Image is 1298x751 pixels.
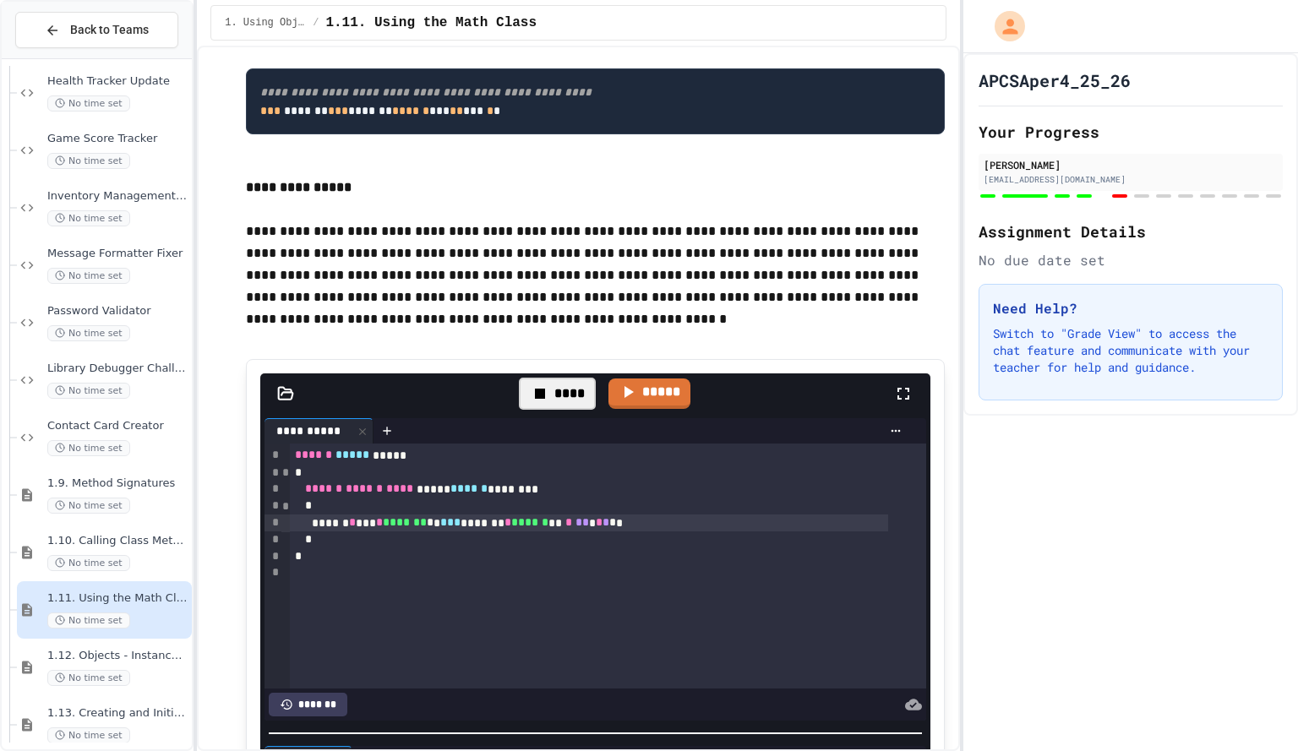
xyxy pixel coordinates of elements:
[47,612,130,629] span: No time set
[47,727,130,743] span: No time set
[47,555,130,571] span: No time set
[313,16,319,30] span: /
[984,173,1278,186] div: [EMAIL_ADDRESS][DOMAIN_NAME]
[225,16,306,30] span: 1. Using Objects and Methods
[47,498,130,514] span: No time set
[47,440,130,456] span: No time set
[979,68,1131,92] h1: APCSAper4_25_26
[979,250,1283,270] div: No due date set
[984,157,1278,172] div: [PERSON_NAME]
[47,534,188,548] span: 1.10. Calling Class Methods
[47,247,188,261] span: Message Formatter Fixer
[70,21,149,39] span: Back to Teams
[15,12,178,48] button: Back to Teams
[47,95,130,112] span: No time set
[47,325,130,341] span: No time set
[47,210,130,226] span: No time set
[47,189,188,204] span: Inventory Management System
[47,591,188,606] span: 1.11. Using the Math Class
[47,670,130,686] span: No time set
[47,383,130,399] span: No time set
[47,153,130,169] span: No time set
[325,13,537,33] span: 1.11. Using the Math Class
[47,362,188,376] span: Library Debugger Challenge
[977,7,1029,46] div: My Account
[993,325,1268,376] p: Switch to "Grade View" to access the chat feature and communicate with your teacher for help and ...
[47,74,188,89] span: Health Tracker Update
[47,132,188,146] span: Game Score Tracker
[47,476,188,491] span: 1.9. Method Signatures
[47,304,188,318] span: Password Validator
[47,419,188,433] span: Contact Card Creator
[979,120,1283,144] h2: Your Progress
[47,649,188,663] span: 1.12. Objects - Instances of Classes
[47,706,188,721] span: 1.13. Creating and Initializing Objects: Constructors
[47,268,130,284] span: No time set
[979,220,1283,243] h2: Assignment Details
[993,298,1268,318] h3: Need Help?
